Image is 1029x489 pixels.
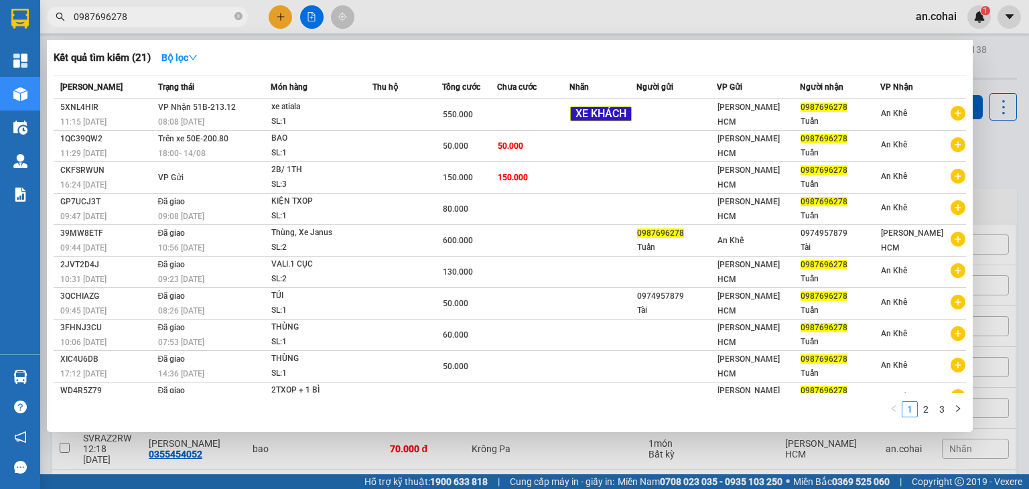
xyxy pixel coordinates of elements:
span: plus-circle [951,200,965,215]
div: Thùng, Xe Janus [271,226,372,240]
span: VP Gửi [717,82,742,92]
span: 0987696278 [801,197,847,206]
li: Previous Page [886,401,902,417]
span: 0987696278 [801,134,847,143]
img: dashboard-icon [13,54,27,68]
span: [PERSON_NAME] HCM [881,228,943,253]
span: 600.000 [443,236,473,245]
span: Thu hộ [372,82,398,92]
span: 150.000 [443,173,473,182]
span: search [56,12,65,21]
span: 0987696278 [801,260,847,269]
div: SL: 1 [271,209,372,224]
span: Nhãn [569,82,589,92]
span: 09:44 [DATE] [60,243,107,253]
span: Đã giao [158,354,186,364]
div: SL: 1 [271,335,372,350]
span: 11:29 [DATE] [60,149,107,158]
div: 2B/ 1TH [271,163,372,178]
div: 0974957879 [801,226,880,240]
span: 60.000 [443,330,468,340]
div: KIỆN TXOP [271,194,372,209]
span: Đã giao [158,291,186,301]
span: notification [14,431,27,443]
span: left [890,405,898,413]
div: 1QC39QW2 [60,132,154,146]
span: XE KHÁCH [570,107,632,122]
div: XIC4U6DB [60,352,154,366]
span: question-circle [14,401,27,413]
span: Tổng cước [442,82,480,92]
span: 150.000 [498,173,528,182]
div: 39MW8ETF [60,226,154,240]
span: 50.000 [443,141,468,151]
li: 2 [918,401,934,417]
div: VALI.1 CỤC [271,257,372,272]
div: Tuấn [801,115,880,129]
div: THÙNG [271,320,372,335]
span: VP Nhận 51B-213.12 [158,102,236,112]
li: Next Page [950,401,966,417]
span: [PERSON_NAME] HCM [717,197,780,221]
div: SL: 1 [271,146,372,161]
span: 14:36 [DATE] [158,369,204,378]
span: 0987696278 [801,165,847,175]
strong: Bộ lọc [161,52,198,63]
span: plus-circle [951,295,965,309]
div: 0974957879 [637,289,716,303]
span: Người gửi [636,82,673,92]
span: down [188,53,198,62]
img: warehouse-icon [13,87,27,101]
span: 08:26 [DATE] [158,306,204,316]
a: 2 [918,402,933,417]
span: [PERSON_NAME] HCM [717,291,780,316]
span: plus-circle [951,389,965,404]
span: VP Nhận [880,82,913,92]
span: An Khê [881,266,907,275]
div: SL: 1 [271,366,372,381]
img: solution-icon [13,188,27,202]
span: 50.000 [498,141,523,151]
div: Tài [637,303,716,318]
div: SL: 3 [271,178,372,192]
button: Bộ lọcdown [151,47,208,68]
div: SL: 2 [271,240,372,255]
span: 10:31 [DATE] [60,275,107,284]
span: An Khê [881,329,907,338]
span: An Khê [881,297,907,307]
span: 0987696278 [801,354,847,364]
span: plus-circle [951,169,965,184]
div: SL: 1 [271,303,372,318]
div: Tuấn [637,240,716,255]
span: [PERSON_NAME] HCM [717,323,780,347]
span: close-circle [234,11,243,23]
button: left [886,401,902,417]
span: plus-circle [951,106,965,121]
span: plus-circle [951,232,965,247]
span: 550.000 [443,110,473,119]
span: 50.000 [443,299,468,308]
span: [PERSON_NAME] HCM [717,354,780,378]
img: logo-vxr [11,9,29,29]
span: Đã giao [158,323,186,332]
span: 18:00 - 14/08 [158,149,206,158]
span: [PERSON_NAME] [60,82,123,92]
div: THÙNG [271,352,372,366]
span: [PERSON_NAME] HCM [717,386,780,410]
div: Tài [801,240,880,255]
span: 50.000 [443,362,468,371]
span: message [14,461,27,474]
span: 11:15 [DATE] [60,117,107,127]
li: 1 [902,401,918,417]
span: An Khê [881,171,907,181]
span: 09:47 [DATE] [60,212,107,221]
span: An Khê [881,140,907,149]
span: 08:08 [DATE] [158,117,204,127]
span: 09:08 [DATE] [158,212,204,221]
div: Tuấn [801,366,880,380]
div: BAO [271,131,372,146]
span: plus-circle [951,358,965,372]
div: CKFSRWUN [60,163,154,178]
span: plus-circle [951,326,965,341]
h3: Kết quả tìm kiếm ( 21 ) [54,51,151,65]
